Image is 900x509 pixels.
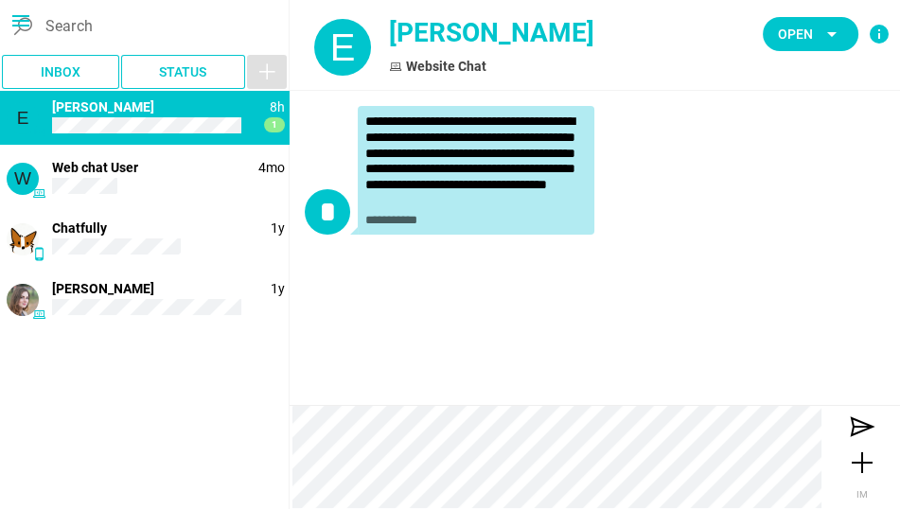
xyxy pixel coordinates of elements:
i: Website Chat [389,61,402,74]
i: Website Chat [32,126,46,140]
button: Status [121,55,246,89]
span: E [17,108,29,128]
span: 1748396366 [258,160,285,175]
span: example-66a4b70938Oy8e36XCl5 [52,281,154,296]
span: Inbox [41,61,80,83]
i: Website Chat [32,186,46,201]
span: Open [778,23,813,45]
span: 2a6097141f-mn0Vz0NdNhB7QtaPjJOD [52,99,154,114]
i: Website Chat [32,307,46,322]
span: c [52,220,107,236]
span: 250442491c-jty98lQ17S9Vllkowyf9 [52,160,138,175]
i: SMS [32,247,46,261]
div: Website Chat [389,57,677,77]
span: 1722070913 [271,220,285,236]
span: W [14,168,31,188]
span: 1722070793 [271,281,285,296]
div: [PERSON_NAME] [389,13,677,53]
i: info [868,23,891,45]
span: Status [159,61,206,83]
span: 1 [264,117,285,132]
button: Open [763,17,858,51]
i: arrow_drop_down [821,23,843,45]
span: IM [856,489,868,500]
span: 1759846163 [270,99,285,114]
span: E [330,26,356,68]
i: menu [9,9,32,32]
button: Inbox [2,55,119,89]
